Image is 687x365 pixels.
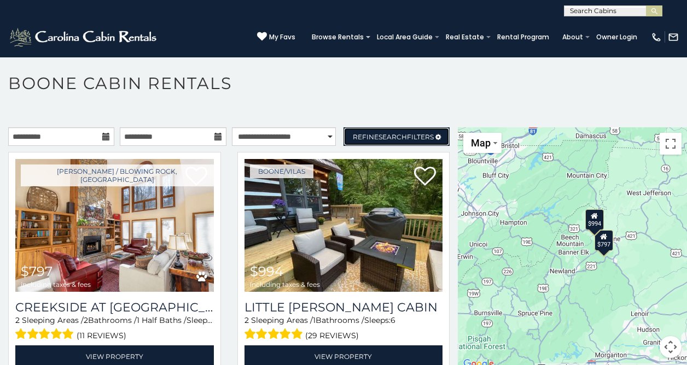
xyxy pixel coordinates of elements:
[391,315,395,325] span: 6
[440,30,490,45] a: Real Estate
[15,315,214,343] div: Sleeping Areas / Bathrooms / Sleeps:
[660,133,682,155] button: Toggle fullscreen view
[15,159,214,292] img: Creekside at Yonahlossee
[77,328,126,343] span: (11 reviews)
[269,32,295,42] span: My Favs
[244,159,443,292] a: Little Birdsong Cabin $994 including taxes & fees
[595,230,613,251] div: $797
[651,32,662,43] img: phone-regular-white.png
[379,133,407,141] span: Search
[250,281,320,288] span: including taxes & fees
[213,315,218,325] span: 6
[21,281,91,288] span: including taxes & fees
[305,328,359,343] span: (29 reviews)
[244,300,443,315] h3: Little Birdsong Cabin
[244,315,249,325] span: 2
[492,30,555,45] a: Rental Program
[15,315,20,325] span: 2
[250,164,313,178] a: Boone/Vilas
[244,159,443,292] img: Little Birdsong Cabin
[15,300,214,315] a: Creekside at [GEOGRAPHIC_DATA]
[257,32,295,43] a: My Favs
[21,164,214,186] a: [PERSON_NAME] / Blowing Rock, [GEOGRAPHIC_DATA]
[21,263,53,279] span: $797
[585,209,603,230] div: $994
[557,30,589,45] a: About
[137,315,187,325] span: 1 Half Baths /
[463,133,502,153] button: Change map style
[306,30,369,45] a: Browse Rentals
[471,137,491,149] span: Map
[343,127,450,146] a: RefineSearchFilters
[591,30,643,45] a: Owner Login
[353,133,434,141] span: Refine Filters
[244,315,443,343] div: Sleeping Areas / Bathrooms / Sleeps:
[250,263,283,279] span: $994
[15,300,214,315] h3: Creekside at Yonahlossee
[8,26,160,48] img: White-1-2.png
[15,159,214,292] a: Creekside at Yonahlossee $797 including taxes & fees
[660,336,682,358] button: Map camera controls
[668,32,679,43] img: mail-regular-white.png
[84,315,88,325] span: 2
[313,315,316,325] span: 1
[244,300,443,315] a: Little [PERSON_NAME] Cabin
[371,30,438,45] a: Local Area Guide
